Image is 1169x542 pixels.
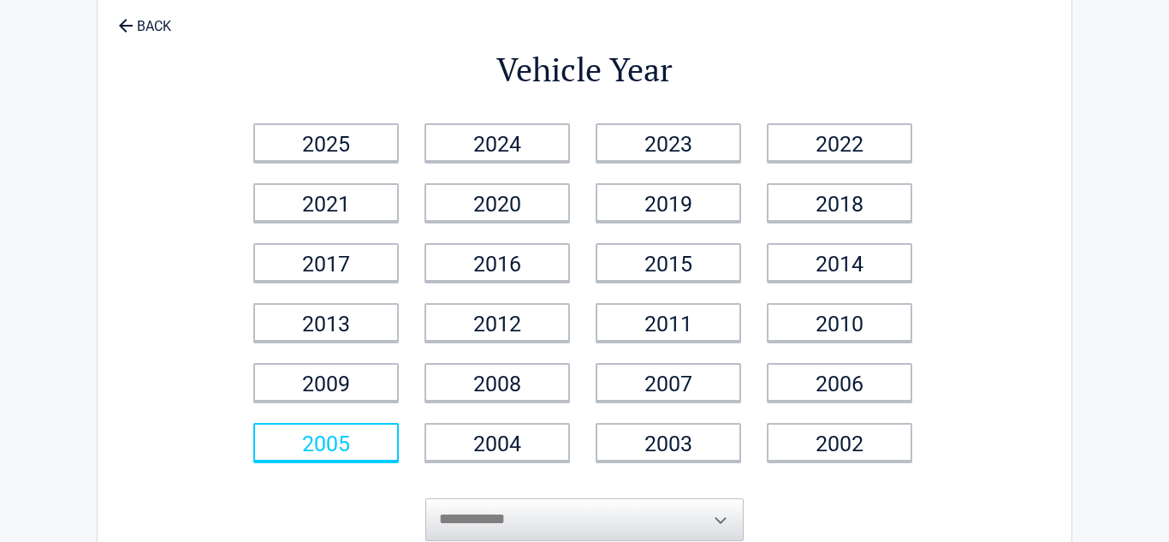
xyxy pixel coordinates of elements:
a: 2003 [596,423,741,462]
a: 2011 [596,303,741,342]
a: 2010 [767,303,912,342]
a: 2005 [253,423,399,462]
a: 2008 [424,363,570,402]
a: 2004 [424,423,570,462]
a: 2020 [424,183,570,222]
a: 2016 [424,243,570,282]
a: 2018 [767,183,912,222]
a: 2019 [596,183,741,222]
a: 2021 [253,183,399,222]
a: BACK [115,3,175,33]
a: 2014 [767,243,912,282]
a: 2024 [424,123,570,162]
a: 2017 [253,243,399,282]
a: 2023 [596,123,741,162]
a: 2009 [253,363,399,402]
a: 2022 [767,123,912,162]
a: 2006 [767,363,912,402]
a: 2013 [253,303,399,342]
h2: Vehicle Year [242,48,927,92]
a: 2007 [596,363,741,402]
a: 2015 [596,243,741,282]
a: 2025 [253,123,399,162]
a: 2012 [424,303,570,342]
a: 2002 [767,423,912,462]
